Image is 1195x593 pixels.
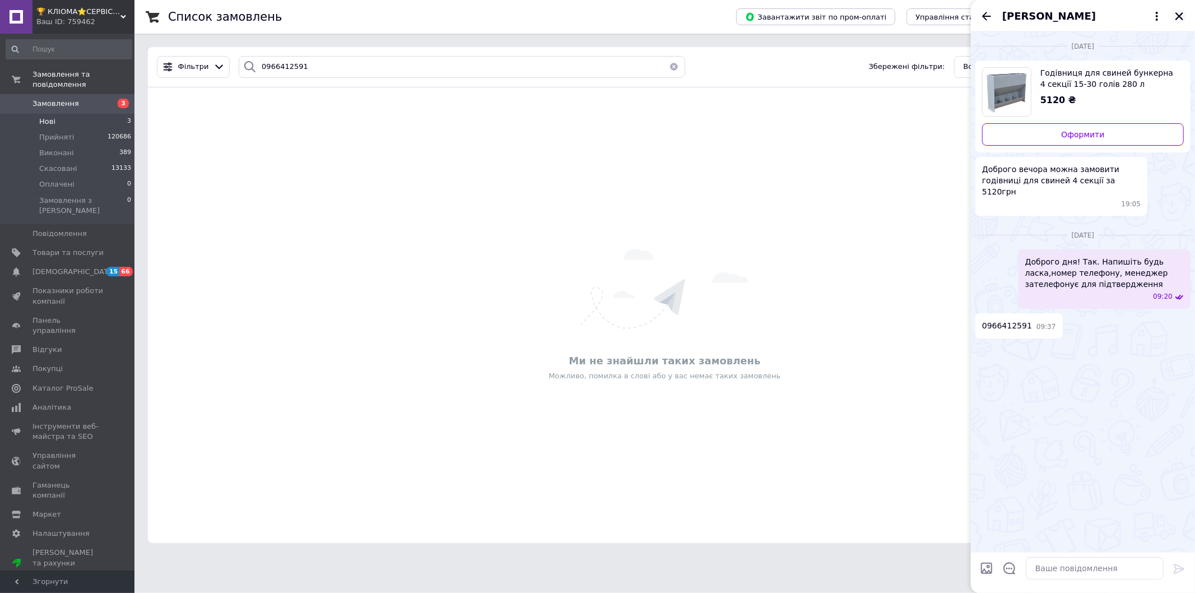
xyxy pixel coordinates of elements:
[32,383,93,393] span: Каталог ProSale
[36,17,134,27] div: Ваш ID: 759462
[32,70,134,90] span: Замовлення та повідомлення
[111,164,131,174] span: 13133
[178,62,209,72] span: Фільтри
[32,509,61,520] span: Маркет
[39,179,75,189] span: Оплачені
[1040,67,1175,90] span: Годівниця для свиней бункерна 4 секції 15-30 голів 280 л
[983,68,1031,116] img: 583871551_w640_h640_kormushka-dlya-svinej.jpg
[36,7,120,17] span: 🏆 КЛІОМА⭐СЕРВІС™ - Розплідник ягідних рослин
[1040,95,1076,105] span: 5120 ₴
[975,40,1191,52] div: 01.09.2025
[39,164,77,174] span: Скасовані
[32,548,104,578] span: [PERSON_NAME] та рахунки
[32,267,115,277] span: [DEMOGRAPHIC_DATA]
[119,267,132,276] span: 66
[982,164,1141,197] span: Доброго вечора можна замовити годівниці для свиней 4 секції за 5120грн
[1067,231,1099,240] span: [DATE]
[127,179,131,189] span: 0
[32,345,62,355] span: Відгуки
[32,402,71,413] span: Аналітика
[1036,322,1056,332] span: 09:37 02.09.2025
[32,248,104,258] span: Товари та послуги
[32,229,87,239] span: Повідомлення
[39,196,127,216] span: Замовлення з [PERSON_NAME]
[982,123,1184,146] a: Оформити
[745,12,886,22] span: Завантажити звіт по пром-оплаті
[982,67,1184,117] a: Переглянути товар
[127,117,131,127] span: 3
[982,320,1032,332] span: 0966412591
[1173,10,1186,23] button: Закрити
[1002,9,1164,24] button: [PERSON_NAME]
[127,196,131,216] span: 0
[32,99,79,109] span: Замовлення
[39,117,55,127] span: Нові
[32,529,90,539] span: Налаштування
[32,286,104,306] span: Показники роботи компанії
[1153,292,1173,302] span: 09:20 02.09.2025
[32,568,104,578] div: Prom мікс 6 000
[980,10,993,23] button: Назад
[915,13,1001,21] span: Управління статусами
[168,10,282,24] h1: Список замовлень
[106,267,119,276] span: 15
[118,99,129,108] span: 3
[32,480,104,501] span: Гаманець компанії
[32,451,104,471] span: Управління сайтом
[964,62,975,72] span: Всі
[1002,9,1096,24] span: [PERSON_NAME]
[1122,200,1141,209] span: 19:05 01.09.2025
[663,56,685,78] button: Очистить
[975,229,1191,240] div: 02.09.2025
[906,8,1010,25] button: Управління статусами
[32,364,63,374] span: Покупці
[1025,256,1184,290] span: Доброго дня! Так. Напишіть будь ласка,номер телефону, менеджер зателефонує для підтвердження
[1002,561,1017,576] button: Відкрити шаблони відповідей
[32,421,104,442] span: Інструменти веб-майстра та SEO
[1067,42,1099,52] span: [DATE]
[6,39,132,59] input: Пошук
[869,62,945,72] span: Збережені фільтри:
[581,249,748,328] img: Нічого не знайдено
[119,148,131,158] span: 389
[32,316,104,336] span: Панель управління
[39,148,74,158] span: Виконані
[239,56,685,78] input: Пошук за номером замовлення, ПІБ покупця, номером телефону, Email, номером накладної
[39,132,74,142] span: Прийняті
[154,354,1176,368] div: Ми не знайшли таких замовлень
[108,132,131,142] span: 120686
[736,8,895,25] button: Завантажити звіт по пром-оплаті
[154,371,1176,381] div: Можливо, помилка в слові або у вас немає таких замовлень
